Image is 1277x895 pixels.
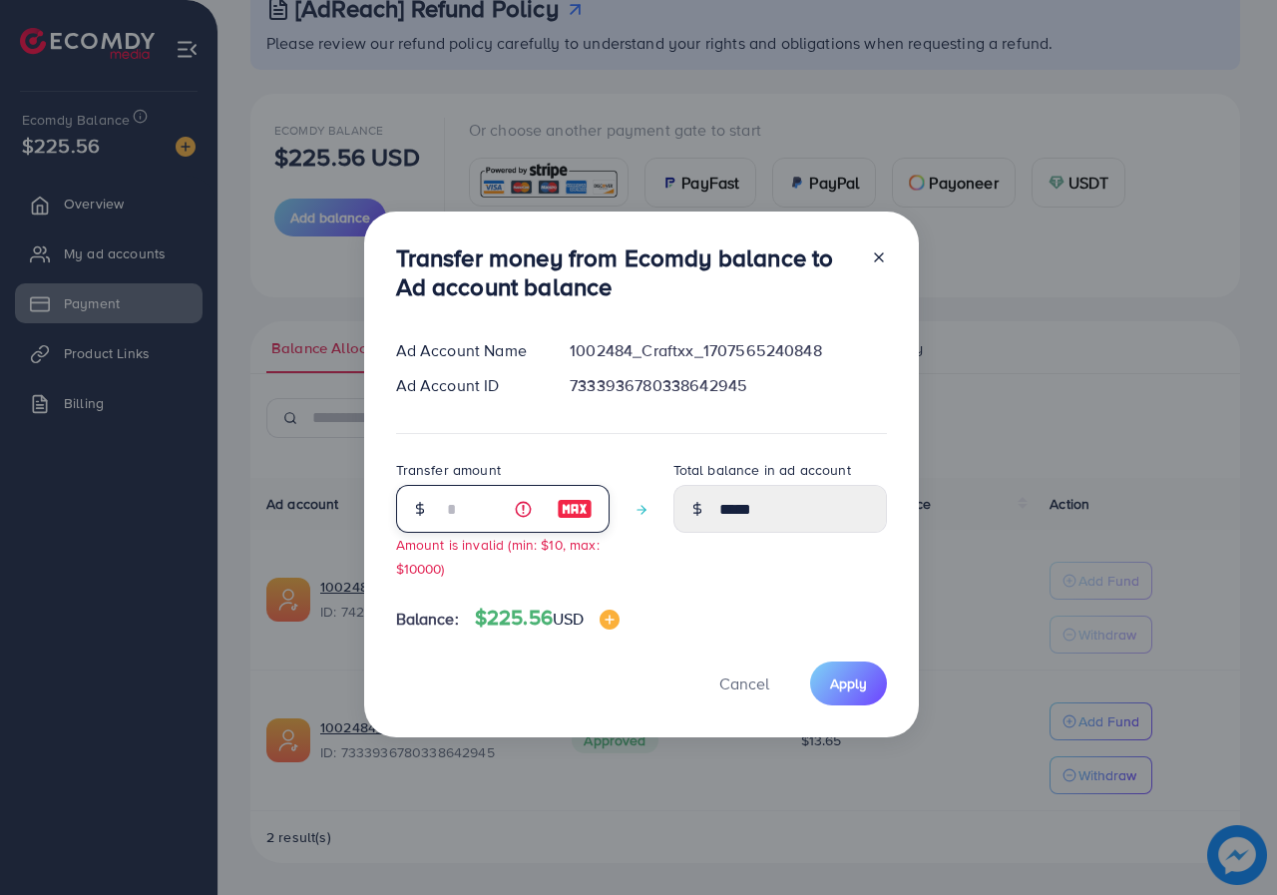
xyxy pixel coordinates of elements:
[380,339,555,362] div: Ad Account Name
[396,535,600,577] small: Amount is invalid (min: $10, max: $10000)
[396,608,459,631] span: Balance:
[396,243,855,301] h3: Transfer money from Ecomdy balance to Ad account balance
[557,497,593,521] img: image
[554,374,902,397] div: 7333936780338642945
[694,662,794,704] button: Cancel
[380,374,555,397] div: Ad Account ID
[475,606,621,631] h4: $225.56
[673,460,851,480] label: Total balance in ad account
[810,662,887,704] button: Apply
[554,339,902,362] div: 1002484_Craftxx_1707565240848
[396,460,501,480] label: Transfer amount
[719,672,769,694] span: Cancel
[830,673,867,693] span: Apply
[600,610,620,630] img: image
[553,608,584,630] span: USD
